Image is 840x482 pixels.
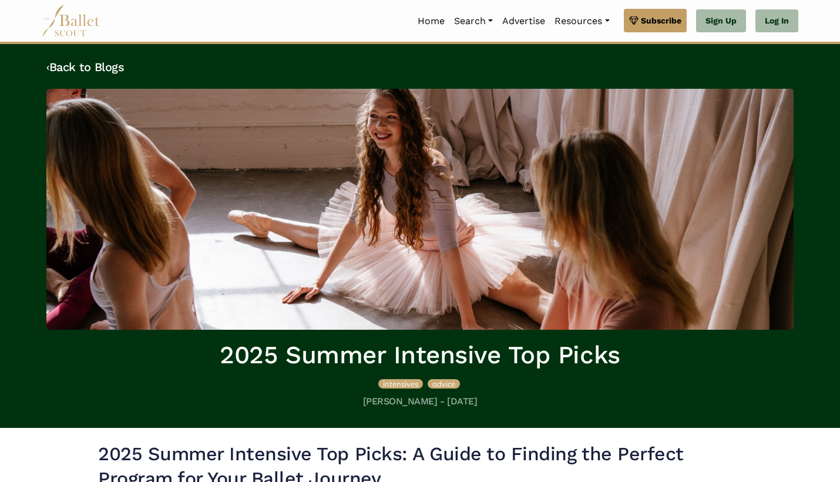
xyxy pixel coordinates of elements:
span: intensives [383,379,418,389]
a: Log In [755,9,798,33]
code: ‹ [46,59,49,74]
a: Sign Up [696,9,746,33]
h1: 2025 Summer Intensive Top Picks [46,339,794,371]
a: Advertise [498,9,550,34]
a: Search [449,9,498,34]
img: gem.svg [629,14,639,27]
a: Subscribe [624,9,687,32]
a: Resources [550,9,614,34]
a: intensives [378,377,425,389]
a: Home [413,9,449,34]
a: advice [428,377,460,389]
a: ‹Back to Blogs [46,60,124,74]
span: Subscribe [641,14,681,27]
img: header_image.img [46,89,794,330]
h5: [PERSON_NAME] - [DATE] [46,396,794,408]
span: advice [432,379,455,389]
